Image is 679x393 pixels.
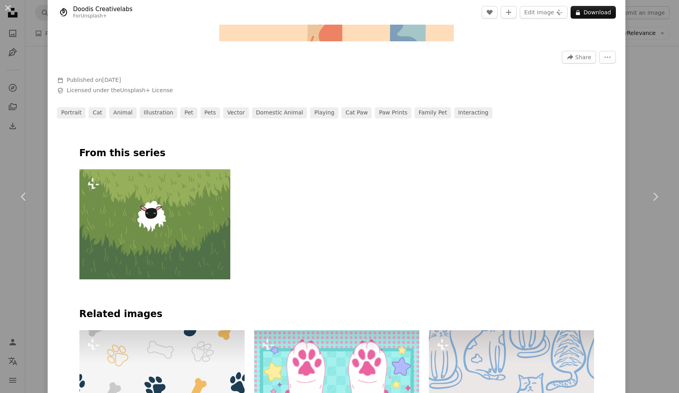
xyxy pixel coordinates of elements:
[67,87,173,95] span: Licensed under the
[341,107,372,118] a: cat paw
[102,77,121,83] time: November 29, 2024 at 1:19:40 PM GMT+2
[57,107,85,118] a: portrait
[415,107,451,118] a: family pet
[631,159,679,235] a: Next
[120,87,173,93] a: Unsplash+ License
[89,107,106,118] a: cat
[520,6,567,19] button: Edit image
[223,107,249,118] a: vector
[140,107,177,118] a: illustration
[562,51,596,64] button: Share this image
[67,77,121,83] span: Published on
[571,6,616,19] button: Download
[180,107,197,118] a: pet
[79,147,594,160] p: From this series
[73,5,133,13] a: Doodis Creativelabs
[81,13,107,19] a: Unsplash+
[109,107,136,118] a: animal
[482,6,498,19] button: Like
[575,51,591,63] span: Share
[599,51,616,64] button: More Actions
[501,6,517,19] button: Add to Collection
[79,169,231,279] img: A sheep in the middle of a grassy field
[252,107,307,118] a: domestic animal
[254,377,419,384] a: Cute cat paws in pink socks are adorable!
[79,221,231,228] a: A sheep in the middle of a grassy field
[310,107,338,118] a: playing
[454,107,492,118] a: interacting
[79,308,594,321] h4: Related images
[73,13,133,19] div: For
[375,107,411,118] a: paw prints
[57,6,70,19] img: Go to Doodis Creativelabs's profile
[201,107,220,118] a: pets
